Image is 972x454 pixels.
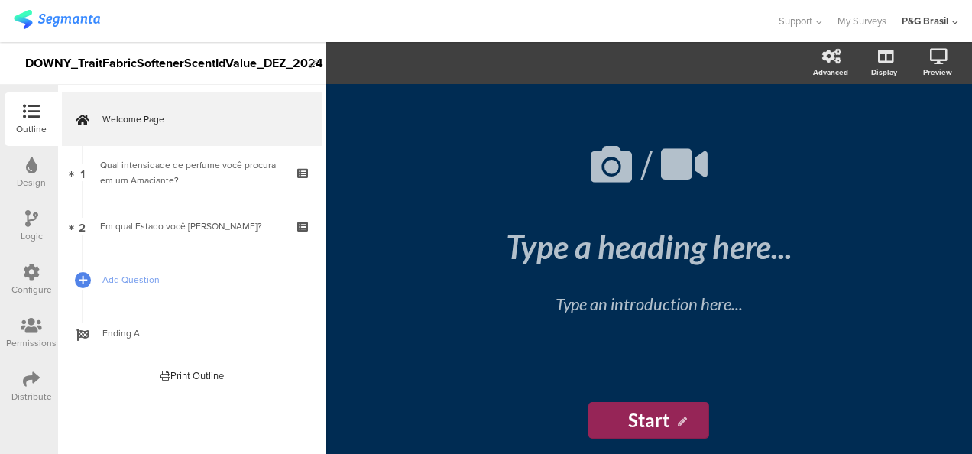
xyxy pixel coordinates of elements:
[923,66,952,78] div: Preview
[588,402,709,439] input: Start
[102,326,298,341] span: Ending A
[62,306,322,360] a: Ending A
[21,229,43,243] div: Logic
[17,176,46,190] div: Design
[62,199,322,253] a: 2 Em qual Estado você [PERSON_NAME]?
[902,14,948,28] div: P&G Brasil
[102,272,298,287] span: Add Question
[25,51,301,76] div: DOWNY_TraitFabricSoftenerScentIdValue_DEZ_2024
[640,135,653,196] span: /
[11,390,52,404] div: Distribute
[6,336,57,350] div: Permissions
[62,146,322,199] a: 1 Qual intensidade de perfume você procura em um Amaciante?
[80,164,85,181] span: 1
[11,283,52,297] div: Configure
[62,92,322,146] a: Welcome Page
[100,157,283,188] div: Qual intensidade de perfume você procura em um Amaciante?
[16,122,47,136] div: Outline
[100,219,283,234] div: Em qual Estado você mora?
[813,66,848,78] div: Advanced
[871,66,897,78] div: Display
[160,368,224,383] div: Print Outline
[366,228,932,266] div: Type a heading here...
[381,291,916,316] div: Type an introduction here...
[79,218,86,235] span: 2
[779,14,812,28] span: Support
[14,10,100,29] img: segmanta logo
[102,112,298,127] span: Welcome Page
